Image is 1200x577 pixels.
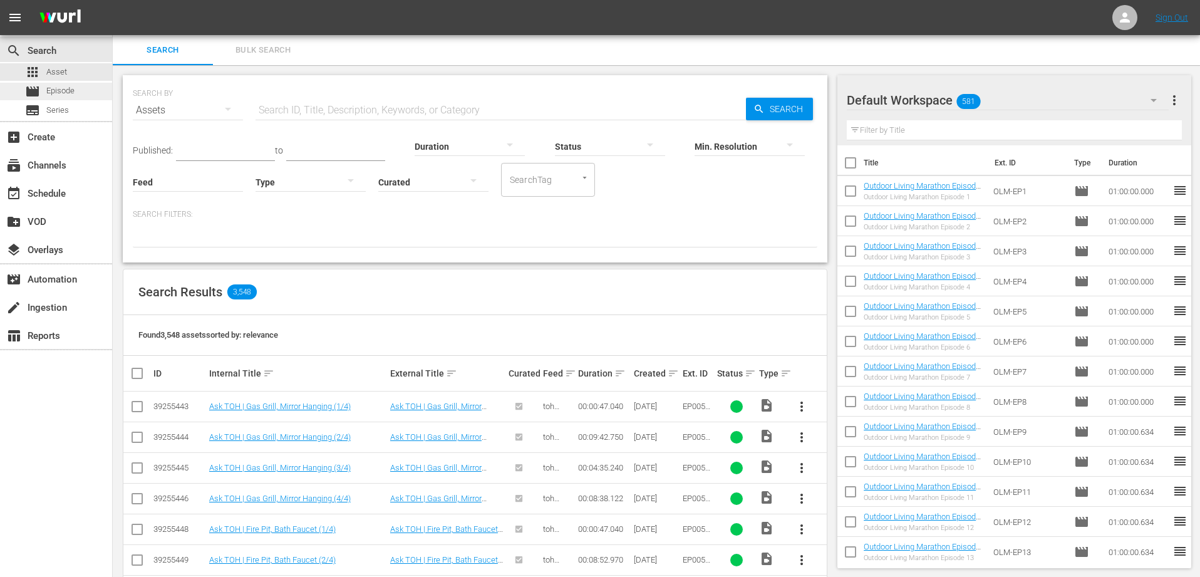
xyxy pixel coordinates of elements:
[864,422,981,440] a: Outdoor Living Marathon Episode 9
[1104,356,1172,387] td: 01:00:00.000
[614,368,626,379] span: sort
[864,301,981,320] a: Outdoor Living Marathon Episode 5
[543,402,572,449] span: toh content - Ask This Old House
[390,463,487,482] a: Ask TOH | Gas Grill, Mirror Hanging (3/4)
[745,368,756,379] span: sort
[759,398,774,413] span: Video
[634,432,679,442] div: [DATE]
[6,272,21,287] span: Automation
[46,66,67,78] span: Asset
[1104,176,1172,206] td: 01:00:00.000
[390,494,487,512] a: Ask TOH | Gas Grill, Mirror Hanging (4/4)
[1074,184,1089,199] span: Episode
[509,368,540,378] div: Curated
[1104,417,1172,447] td: 01:00:00.634
[390,366,505,381] div: External Title
[794,553,809,568] span: more_vert
[1172,243,1187,258] span: reorder
[1172,454,1187,469] span: reorder
[1172,213,1187,228] span: reorder
[543,463,572,510] span: toh content - Ask This Old House
[1067,145,1101,180] th: Type
[1172,183,1187,198] span: reorder
[8,10,23,25] span: menu
[634,555,679,564] div: [DATE]
[634,524,679,534] div: [DATE]
[864,452,981,470] a: Outdoor Living Marathon Episode 10
[133,209,817,220] p: Search Filters:
[988,296,1069,326] td: OLM-EP5
[220,43,306,58] span: Bulk Search
[227,284,257,299] span: 3,548
[1074,454,1089,469] span: Episode
[543,366,574,381] div: Feed
[6,328,21,343] span: Reports
[6,158,21,173] span: Channels
[25,65,40,80] span: Asset
[1104,477,1172,507] td: 01:00:00.634
[120,43,205,58] span: Search
[1074,334,1089,349] span: Episode
[759,521,774,536] span: Video
[1167,85,1182,115] button: more_vert
[390,432,487,451] a: Ask TOH | Gas Grill, Mirror Hanging (2/4)
[578,524,630,534] div: 00:00:47.040
[1104,296,1172,326] td: 01:00:00.000
[6,186,21,201] span: Schedule
[6,300,21,315] span: Ingestion
[1074,274,1089,289] span: Episode
[794,522,809,537] span: more_vert
[634,494,679,503] div: [DATE]
[1167,93,1182,108] span: more_vert
[957,88,981,115] span: 581
[1172,363,1187,378] span: reorder
[988,387,1069,417] td: OLM-EP8
[988,537,1069,567] td: OLM-EP13
[25,84,40,99] span: Episode
[787,422,817,452] button: more_vert
[988,176,1069,206] td: OLM-EP1
[787,453,817,483] button: more_vert
[864,392,981,410] a: Outdoor Living Marathon Episode 8
[153,432,205,442] div: 39255444
[138,330,278,340] span: Found 3,548 assets sorted by: relevance
[864,494,983,502] div: Outdoor Living Marathon Episode 11
[864,373,983,382] div: Outdoor Living Marathon Episode 7
[1074,514,1089,529] span: Episode
[133,145,173,155] span: Published:
[578,402,630,411] div: 00:00:47.040
[30,3,90,33] img: ans4CAIJ8jUAAAAAAAAAAAAAAAAAAAAAAAAgQb4GAAAAAAAAAAAAAAAAAAAAAAAAJMjXAAAAAAAAAAAAAAAAAAAAAAAAgAT5G...
[1172,484,1187,499] span: reorder
[1104,326,1172,356] td: 01:00:00.000
[209,524,336,534] a: Ask TOH | Fire Pit, Bath Faucet (1/4)
[209,463,351,472] a: Ask TOH | Gas Grill, Mirror Hanging (3/4)
[864,271,981,290] a: Outdoor Living Marathon Episode 4
[864,211,981,230] a: Outdoor Living Marathon Episode 2
[446,368,457,379] span: sort
[988,266,1069,296] td: OLM-EP4
[6,214,21,229] span: VOD
[864,434,983,442] div: Outdoor Living Marathon Episode 9
[25,103,40,118] span: Series
[1074,304,1089,319] span: Episode
[765,98,813,120] span: Search
[759,429,774,444] span: Video
[759,366,783,381] div: Type
[864,464,983,472] div: Outdoor Living Marathon Episode 10
[717,366,755,381] div: Status
[209,402,351,411] a: Ask TOH | Gas Grill, Mirror Hanging (1/4)
[1074,424,1089,439] span: Episode
[153,368,205,378] div: ID
[864,181,981,200] a: Outdoor Living Marathon Episode 1
[133,93,243,128] div: Assets
[864,361,981,380] a: Outdoor Living Marathon Episode 7
[153,524,205,534] div: 39255448
[565,368,576,379] span: sort
[864,542,981,561] a: Outdoor Living Marathon Episode 13
[864,145,986,180] th: Title
[864,524,983,532] div: Outdoor Living Marathon Episode 12
[1172,544,1187,559] span: reorder
[787,392,817,422] button: more_vert
[668,368,679,379] span: sort
[794,491,809,506] span: more_vert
